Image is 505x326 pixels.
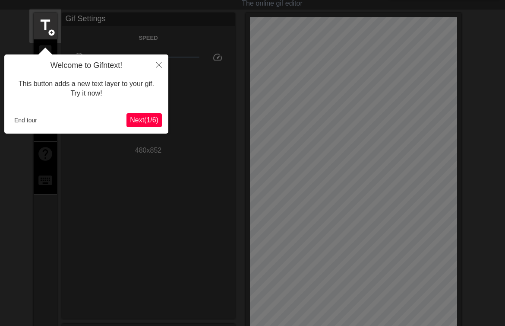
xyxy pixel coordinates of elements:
[149,54,168,74] button: Close
[130,116,158,124] span: Next ( 1 / 6 )
[126,113,162,127] button: Next
[11,114,41,127] button: End tour
[11,61,162,70] h4: Welcome to Gifntext!
[11,70,162,107] div: This button adds a new text layer to your gif. Try it now!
